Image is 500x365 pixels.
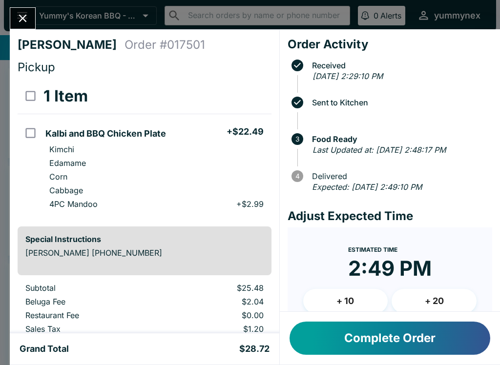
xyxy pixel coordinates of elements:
time: 2:49 PM [348,256,432,281]
span: Received [307,61,492,70]
button: + 10 [303,289,388,313]
button: Close [10,8,35,29]
p: Beluga Fee [25,297,152,306]
p: $0.00 [167,310,263,320]
p: Cabbage [49,185,83,195]
p: Sales Tax [25,324,152,334]
em: Last Updated at: [DATE] 2:48:17 PM [312,145,446,155]
p: $2.04 [167,297,263,306]
p: Corn [49,172,67,182]
h5: + $22.49 [227,126,264,138]
span: Food Ready [307,135,492,143]
p: $1.20 [167,324,263,334]
h4: Order # 017501 [125,38,205,52]
button: Complete Order [290,322,490,355]
button: + 20 [392,289,477,313]
p: Kimchi [49,144,74,154]
h5: Kalbi and BBQ Chicken Plate [45,128,166,140]
span: Estimated Time [348,246,397,253]
h5: Grand Total [20,343,69,355]
h4: Adjust Expected Time [288,209,492,223]
h4: Order Activity [288,37,492,52]
p: Edamame [49,158,86,168]
p: [PERSON_NAME] [PHONE_NUMBER] [25,248,264,258]
p: Subtotal [25,283,152,293]
span: Pickup [18,60,55,74]
p: + $2.99 [236,199,264,209]
h3: 1 Item [43,86,88,106]
table: orders table [18,283,271,338]
span: Sent to Kitchen [307,98,492,107]
em: Expected: [DATE] 2:49:10 PM [312,182,422,192]
h5: $28.72 [239,343,270,355]
h4: [PERSON_NAME] [18,38,125,52]
span: Delivered [307,172,492,181]
p: 4PC Mandoo [49,199,98,209]
h6: Special Instructions [25,234,264,244]
em: [DATE] 2:29:10 PM [312,71,383,81]
table: orders table [18,79,271,219]
p: $25.48 [167,283,263,293]
p: Restaurant Fee [25,310,152,320]
text: 4 [295,172,299,180]
text: 3 [295,135,299,143]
